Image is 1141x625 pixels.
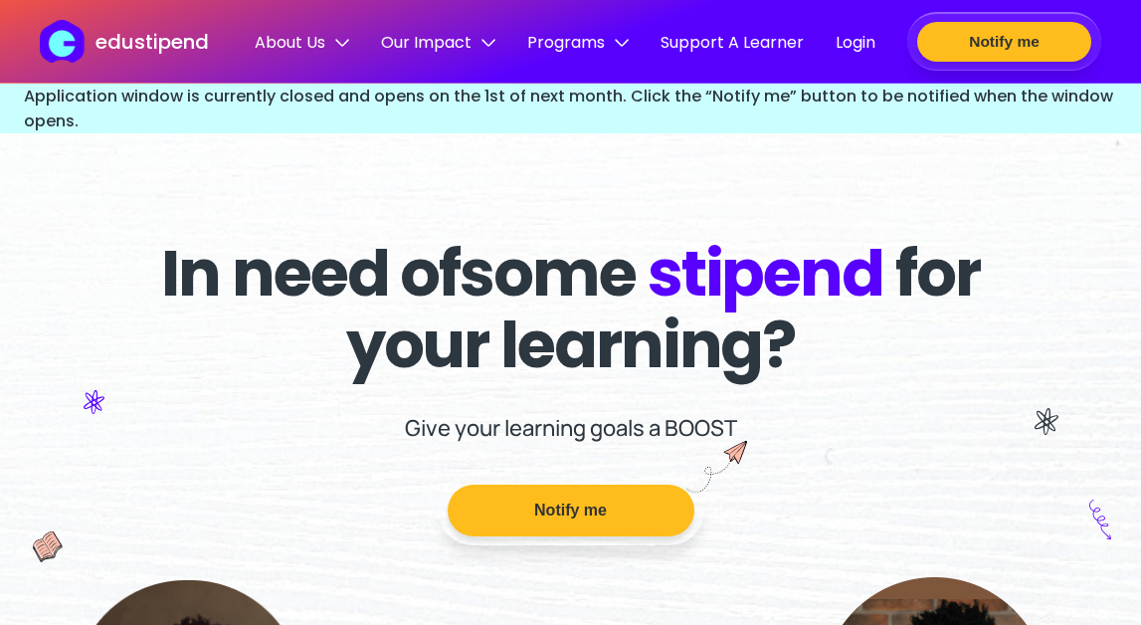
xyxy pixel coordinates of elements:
span: stipend [648,229,883,317]
img: edustipend logo [40,20,94,63]
img: down [481,36,495,50]
img: icon [84,390,104,414]
p: edustipend [95,27,209,57]
img: down [615,36,629,50]
img: icon [1089,500,1111,539]
span: Support A Learner [661,30,804,55]
a: edustipend logoedustipend [40,20,208,63]
span: Programs [527,30,629,55]
img: down [335,36,349,50]
img: icon [1035,408,1058,435]
h1: In need of some for your learning? [129,238,1012,381]
img: icon [33,531,64,562]
span: Our Impact [381,30,495,55]
p: Give your learning goals a BOOST [405,413,737,443]
a: Support A Learner [661,30,804,58]
a: Login [836,30,875,58]
button: Notify me [448,485,694,536]
img: boost icon [686,441,747,494]
span: About Us [255,30,349,55]
button: Notify me [917,22,1091,62]
span: Login [836,30,875,55]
